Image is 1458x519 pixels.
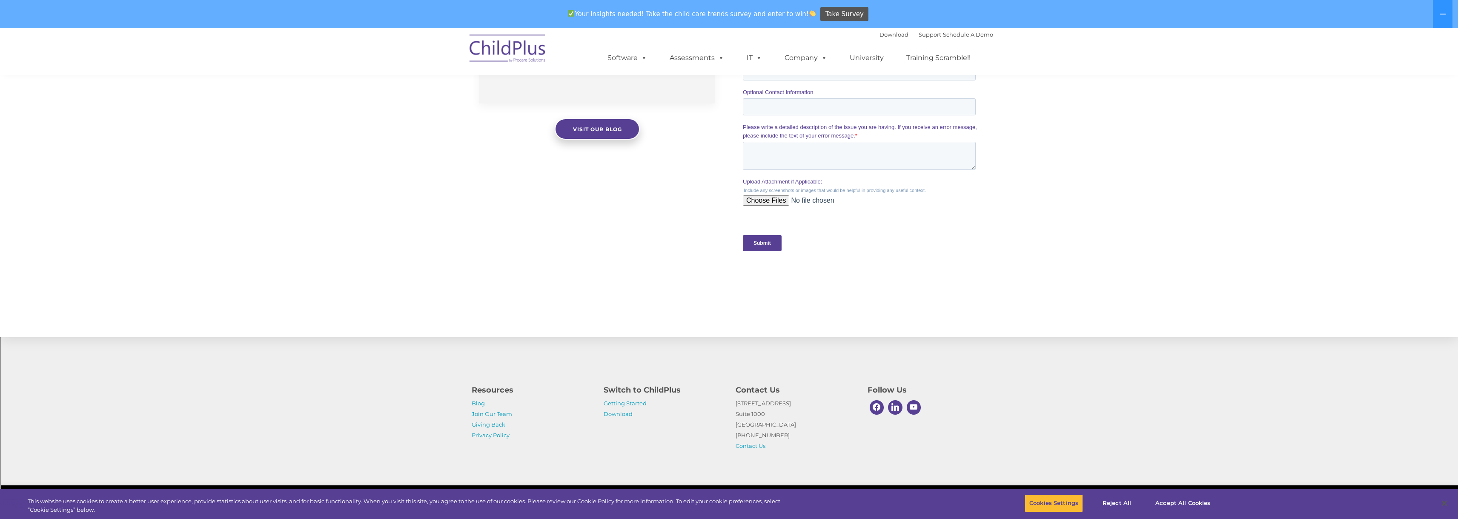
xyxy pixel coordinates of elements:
div: Rename [3,49,1455,57]
a: Schedule A Demo [943,31,993,38]
span: Last name [118,56,144,63]
a: Assessments [661,49,733,66]
div: Sort A > Z [3,3,1455,11]
span: Your insights needed! Take the child care trends survey and enter to win! [564,6,819,22]
button: Reject All [1090,494,1143,512]
div: Sort New > Old [3,11,1455,19]
img: 👏 [809,10,816,17]
button: Close [1435,494,1454,513]
span: Phone number [118,91,155,97]
a: University [841,49,892,66]
a: Download [879,31,908,38]
img: ChildPlus by Procare Solutions [465,29,550,71]
div: Move To ... [3,57,1455,65]
span: Visit our blog [573,126,622,132]
a: Take Survey [820,7,868,22]
div: Move To ... [3,19,1455,26]
button: Cookies Settings [1025,494,1083,512]
a: IT [738,49,771,66]
span: Take Survey [825,7,864,22]
div: Delete [3,26,1455,34]
img: ✅ [568,10,574,17]
button: Accept All Cookies [1151,494,1215,512]
a: Visit our blog [555,118,640,140]
a: Training Scramble!! [898,49,979,66]
font: | [879,31,993,38]
a: Company [776,49,836,66]
a: Support [919,31,941,38]
div: Options [3,34,1455,42]
div: This website uses cookies to create a better user experience, provide statistics about user visit... [28,497,802,514]
a: Software [599,49,656,66]
div: Sign out [3,42,1455,49]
